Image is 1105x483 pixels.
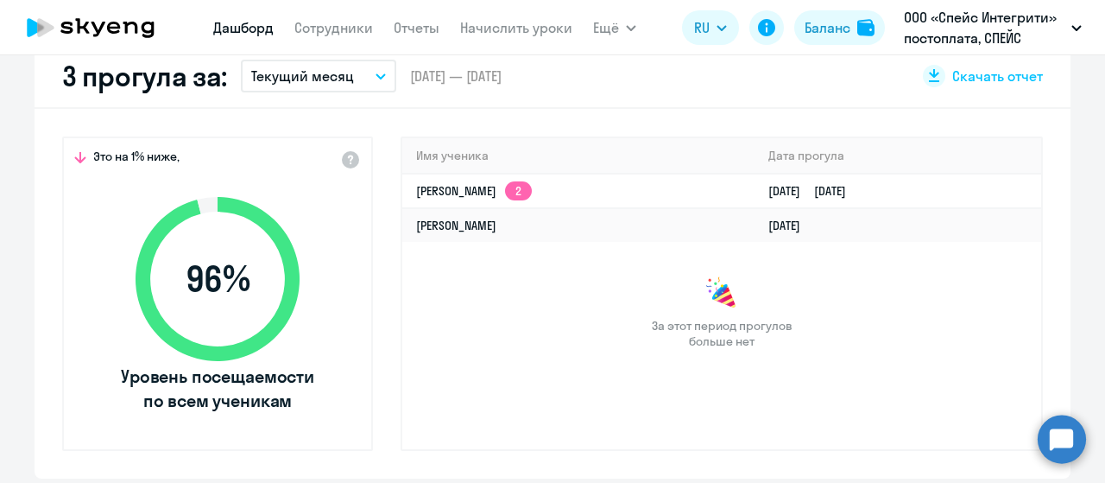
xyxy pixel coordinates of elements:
[416,183,532,199] a: [PERSON_NAME]2
[593,17,619,38] span: Ещё
[394,19,439,36] a: Отчеты
[805,17,850,38] div: Баланс
[593,10,636,45] button: Ещё
[460,19,572,36] a: Начислить уроки
[402,138,755,174] th: Имя ученика
[118,365,317,413] span: Уровень посещаемости по всем ученикам
[904,7,1064,48] p: ООО «Спейс Интегрити» постоплата, СПЕЙС ИНТЕГРИТИ, ООО
[682,10,739,45] button: RU
[857,19,875,36] img: balance
[241,60,396,92] button: Текущий месяц
[213,19,274,36] a: Дашборд
[755,138,1041,174] th: Дата прогула
[118,258,317,300] span: 96 %
[93,149,180,169] span: Это на 1% ниже,
[895,7,1090,48] button: ООО «Спейс Интегрити» постоплата, СПЕЙС ИНТЕГРИТИ, ООО
[410,67,502,86] span: [DATE] — [DATE]
[416,218,496,233] a: [PERSON_NAME]
[505,181,532,200] app-skyeng-badge: 2
[768,218,814,233] a: [DATE]
[794,10,885,45] button: Балансbalance
[294,19,373,36] a: Сотрудники
[768,183,860,199] a: [DATE][DATE]
[704,276,739,311] img: congrats
[649,318,794,349] span: За этот период прогулов больше нет
[694,17,710,38] span: RU
[952,67,1043,86] span: Скачать отчет
[251,66,354,86] p: Текущий месяц
[62,59,227,93] h2: 3 прогула за:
